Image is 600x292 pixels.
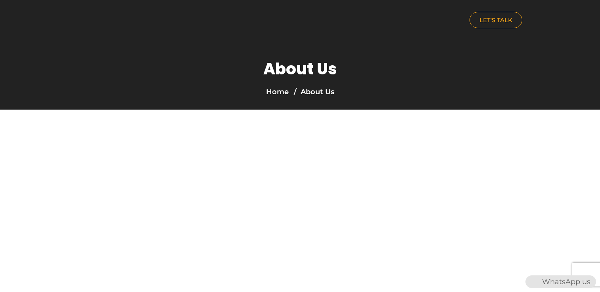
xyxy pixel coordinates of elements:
[19,4,85,38] img: nuance-qatar_logo
[479,17,512,23] span: LET'S TALK
[19,4,296,38] a: nuance-qatar_logo
[266,87,289,96] a: Home
[525,277,596,286] a: WhatsAppWhatsApp us
[292,86,334,97] li: About Us
[526,275,539,288] img: WhatsApp
[470,12,522,28] a: LET'S TALK
[525,275,596,288] div: WhatsApp us
[263,59,337,78] h1: About Us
